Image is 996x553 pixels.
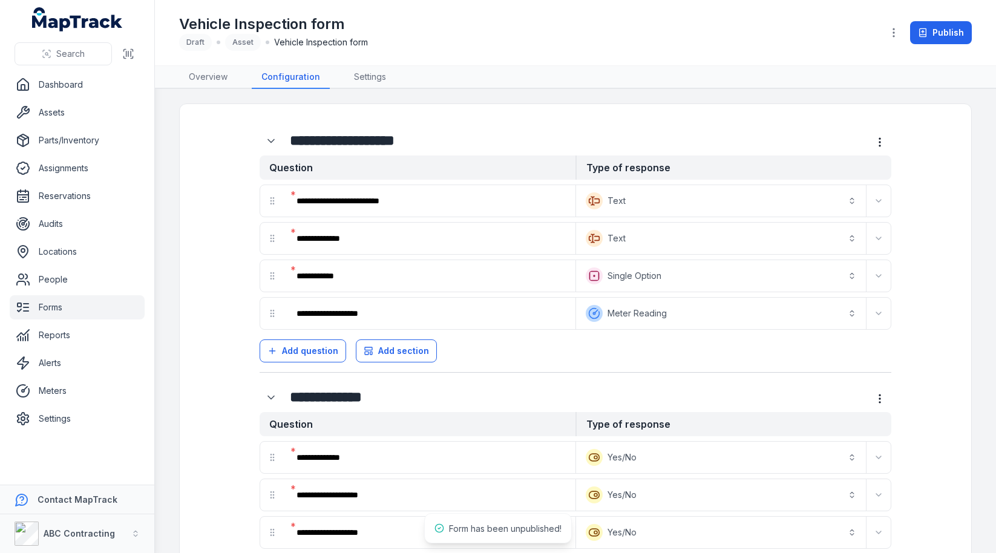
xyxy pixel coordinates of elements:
svg: drag [267,490,277,500]
a: People [10,267,145,292]
div: drag [260,226,284,250]
button: Yes/No [578,444,863,471]
a: Assignments [10,156,145,180]
a: Settings [344,66,396,89]
a: Audits [10,212,145,236]
div: drag [260,520,284,545]
a: Assets [10,100,145,125]
a: Alerts [10,351,145,375]
button: Publish [910,21,972,44]
span: Form has been unpublished! [449,523,562,534]
div: :r16a:-form-item-label [287,444,573,471]
button: more-detail [868,387,891,410]
a: Settings [10,407,145,431]
strong: Type of response [575,155,891,180]
svg: drag [267,271,277,281]
div: drag [260,483,284,507]
button: Meter Reading [578,300,863,327]
button: Yes/No [578,482,863,508]
div: :r15a:-form-item-label [287,188,573,214]
button: Expand [869,485,888,505]
button: Expand [869,448,888,467]
a: Forms [10,295,145,319]
svg: drag [267,528,277,537]
div: :r15s:-form-item-label [287,300,573,327]
button: Text [578,188,863,214]
button: Expand [260,386,283,409]
a: MapTrack [32,7,123,31]
a: Dashboard [10,73,145,97]
div: :r16m:-form-item-label [287,519,573,546]
a: Configuration [252,66,330,89]
svg: drag [267,234,277,243]
svg: drag [267,196,277,206]
div: drag [260,189,284,213]
a: Reservations [10,184,145,208]
svg: drag [267,309,277,318]
button: Search [15,42,112,65]
strong: ABC Contracting [44,528,115,538]
button: Expand [869,229,888,248]
div: Draft [179,34,212,51]
strong: Contact MapTrack [38,494,117,505]
div: :r15m:-form-item-label [287,263,573,289]
svg: drag [267,453,277,462]
div: drag [260,301,284,326]
a: Parts/Inventory [10,128,145,152]
div: drag [260,445,284,470]
button: Expand [869,191,888,211]
button: Expand [869,304,888,323]
span: Search [56,48,85,60]
span: Vehicle Inspection form [274,36,368,48]
div: :r16g:-form-item-label [287,482,573,508]
div: Asset [225,34,261,51]
a: Reports [10,323,145,347]
div: :r15g:-form-item-label [287,225,573,252]
a: Locations [10,240,145,264]
a: Overview [179,66,237,89]
span: Add question [282,345,338,357]
button: Yes/No [578,519,863,546]
strong: Question [260,155,575,180]
div: drag [260,264,284,288]
span: Add section [378,345,429,357]
strong: Type of response [575,412,891,436]
div: :r152:-form-item-label [260,129,285,152]
button: Add section [356,339,437,362]
a: Meters [10,379,145,403]
div: :r162:-form-item-label [260,386,285,409]
button: Text [578,225,863,252]
button: Single Option [578,263,863,289]
strong: Question [260,412,575,436]
h1: Vehicle Inspection form [179,15,368,34]
button: Expand [869,523,888,542]
button: Expand [869,266,888,286]
button: Add question [260,339,346,362]
button: Expand [260,129,283,152]
button: more-detail [868,131,891,154]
